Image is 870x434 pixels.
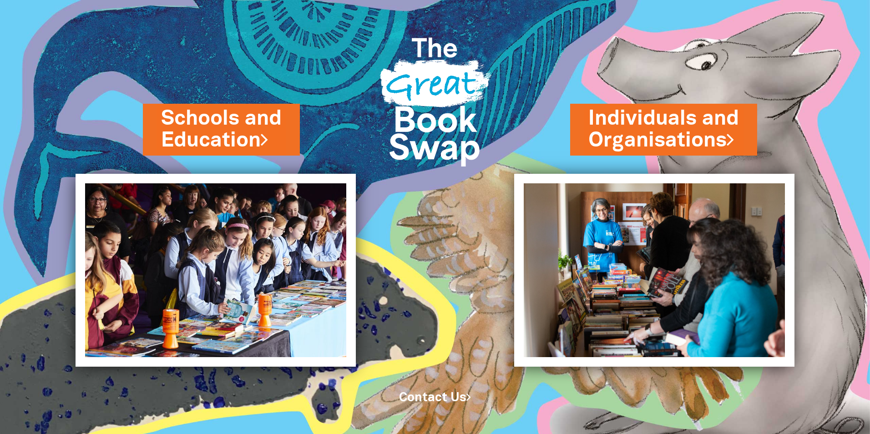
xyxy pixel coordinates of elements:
img: Schools and Education [76,174,355,367]
a: Contact Us [399,392,471,404]
a: Individuals andOrganisations [588,104,739,155]
a: Schools andEducation [161,104,282,155]
img: Great Bookswap logo [369,11,501,185]
img: Individuals and Organisations [514,174,794,367]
